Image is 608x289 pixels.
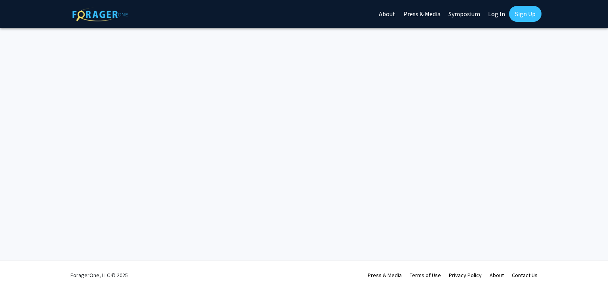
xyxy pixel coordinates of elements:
[449,272,482,279] a: Privacy Policy
[70,261,128,289] div: ForagerOne, LLC © 2025
[512,272,538,279] a: Contact Us
[368,272,402,279] a: Press & Media
[490,272,504,279] a: About
[72,8,128,21] img: ForagerOne Logo
[509,6,541,22] a: Sign Up
[410,272,441,279] a: Terms of Use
